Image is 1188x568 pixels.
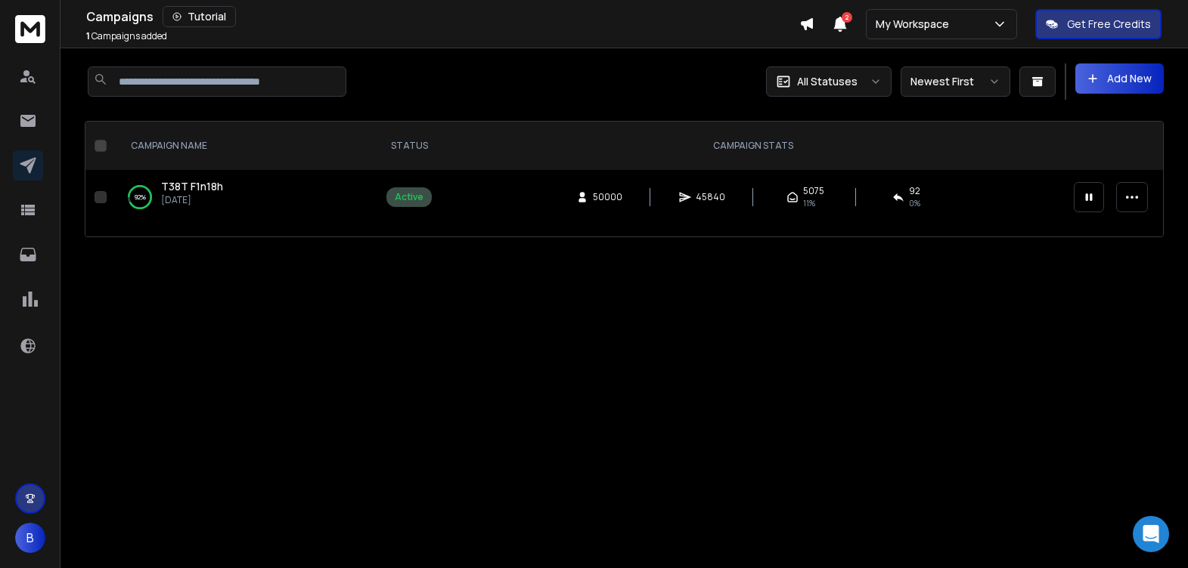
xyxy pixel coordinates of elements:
span: 2 [842,12,852,23]
button: Get Free Credits [1035,9,1162,39]
span: 5075 [803,185,824,197]
a: T38T F1n18h [161,179,223,194]
button: B [15,523,45,553]
th: CAMPAIGN STATS [441,122,1065,170]
p: 92 % [135,190,146,205]
div: Active [395,191,423,203]
p: [DATE] [161,194,223,206]
th: CAMPAIGN NAME [113,122,377,170]
span: 0 % [909,197,920,209]
span: 45840 [696,191,725,203]
td: 92%T38T F1n18h[DATE] [113,170,377,224]
span: 11 % [803,197,815,209]
button: Newest First [901,66,1010,97]
th: STATUS [377,122,441,170]
p: Campaigns added [86,30,167,42]
div: Open Intercom Messenger [1133,516,1169,552]
p: Get Free Credits [1067,17,1151,32]
span: 92 [909,185,920,197]
span: 50000 [593,191,622,203]
button: Tutorial [163,6,236,27]
span: 1 [86,29,90,42]
p: All Statuses [797,74,858,89]
div: Campaigns [86,6,799,27]
p: My Workspace [876,17,955,32]
button: Add New [1075,63,1164,94]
